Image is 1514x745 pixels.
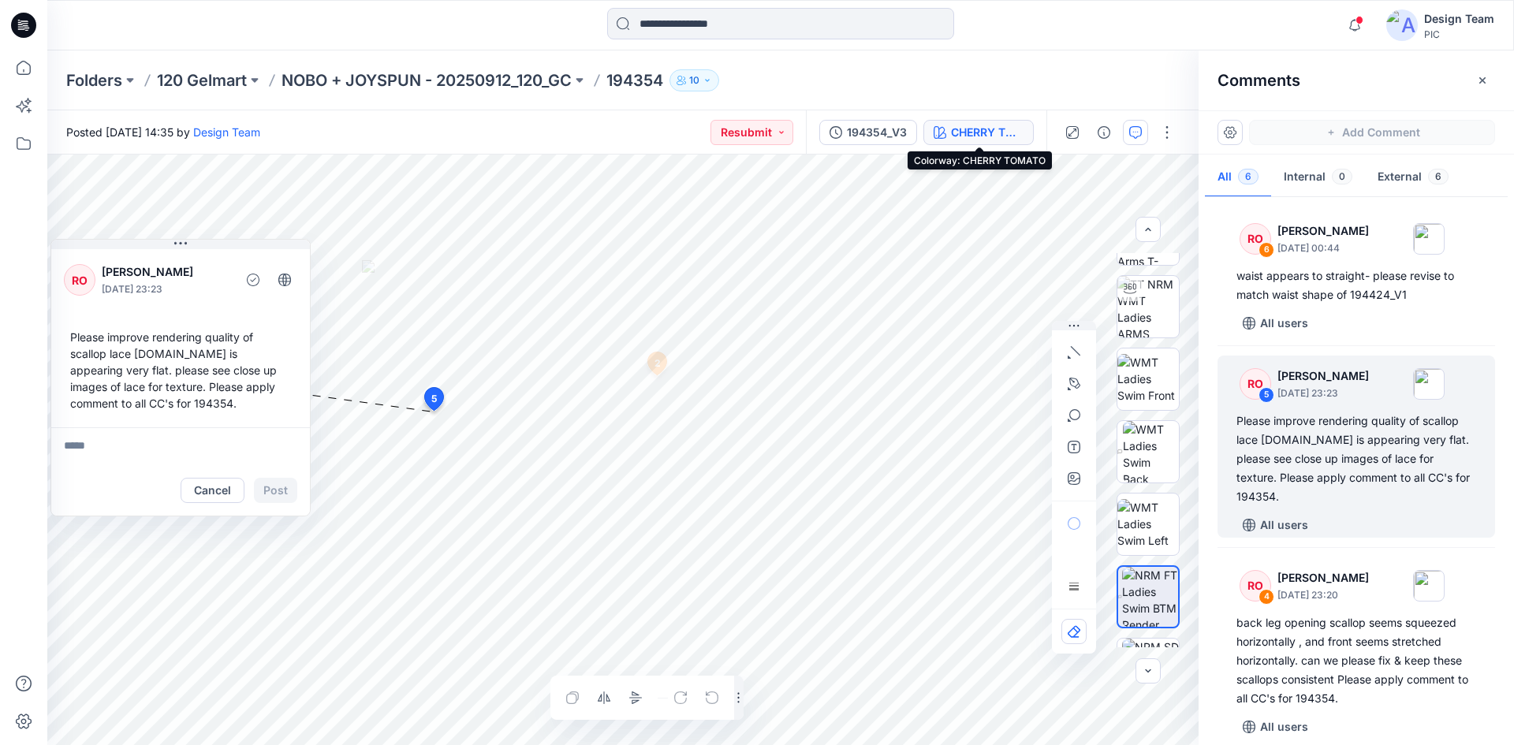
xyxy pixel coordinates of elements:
p: 194354 [606,69,663,91]
div: RO [64,264,95,296]
span: 6 [1428,169,1449,184]
div: Please improve rendering quality of scallop lace [DOMAIN_NAME] is appearing very flat. please see... [64,322,297,418]
div: 4 [1259,589,1274,605]
p: [PERSON_NAME] [1277,222,1369,240]
div: back leg opening scallop seems squeezed horizontally , and front seems stretched horizontally. ca... [1236,613,1476,708]
h2: Comments [1218,71,1300,90]
p: [DATE] 00:44 [1277,240,1369,256]
p: 10 [689,72,699,89]
p: [DATE] 23:23 [102,281,230,297]
img: avatar [1386,9,1418,41]
button: 10 [669,69,719,91]
div: CHERRY TOMATO [951,124,1024,141]
button: CHERRY TOMATO [923,120,1034,145]
p: [DATE] 23:20 [1277,587,1369,603]
img: NRM FT Ladies Swim BTM Render [1122,567,1178,627]
a: NOBO + JOYSPUN - 20250912_120_GC [282,69,572,91]
img: WMT Ladies Swim Back [1123,421,1179,482]
p: All users [1260,314,1308,333]
div: Design Team [1424,9,1494,28]
div: Please improve rendering quality of scallop lace [DOMAIN_NAME] is appearing very flat. please see... [1236,412,1476,506]
a: 120 Gelmart [157,69,247,91]
a: Design Team [193,125,260,139]
span: 6 [1238,169,1259,184]
span: 5 [431,392,437,406]
img: WMT Ladies Swim Front [1117,354,1179,404]
p: [PERSON_NAME] [1277,568,1369,587]
div: PIC [1424,28,1494,40]
p: [PERSON_NAME] [1277,367,1369,386]
div: RO [1240,368,1271,400]
div: 6 [1259,242,1274,258]
div: waist appears to straight- please revise to match waist shape of 194424_V1 [1236,266,1476,304]
div: 5 [1259,387,1274,403]
img: NRM SD Ladies Swim Render [1122,639,1179,700]
p: [DATE] 23:23 [1277,386,1369,401]
span: Posted [DATE] 14:35 by [66,124,260,140]
img: TT NRM WMT Ladies ARMS DOWN [1117,276,1179,337]
button: All users [1236,512,1314,538]
button: All [1205,158,1271,198]
div: 194354_V3 [847,124,907,141]
span: 0 [1332,169,1352,184]
a: Folders [66,69,122,91]
img: WMT Ladies Swim Left [1117,499,1179,549]
p: All users [1260,516,1308,535]
button: Details [1091,120,1117,145]
button: Cancel [181,478,244,503]
button: 194354_V3 [819,120,917,145]
p: All users [1260,717,1308,736]
button: All users [1236,311,1314,336]
p: [PERSON_NAME] [102,263,230,281]
button: External [1365,158,1461,198]
button: All users [1236,714,1314,739]
div: RO [1240,223,1271,255]
div: RO [1240,570,1271,602]
button: Internal [1271,158,1365,198]
button: Add Comment [1249,120,1495,145]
